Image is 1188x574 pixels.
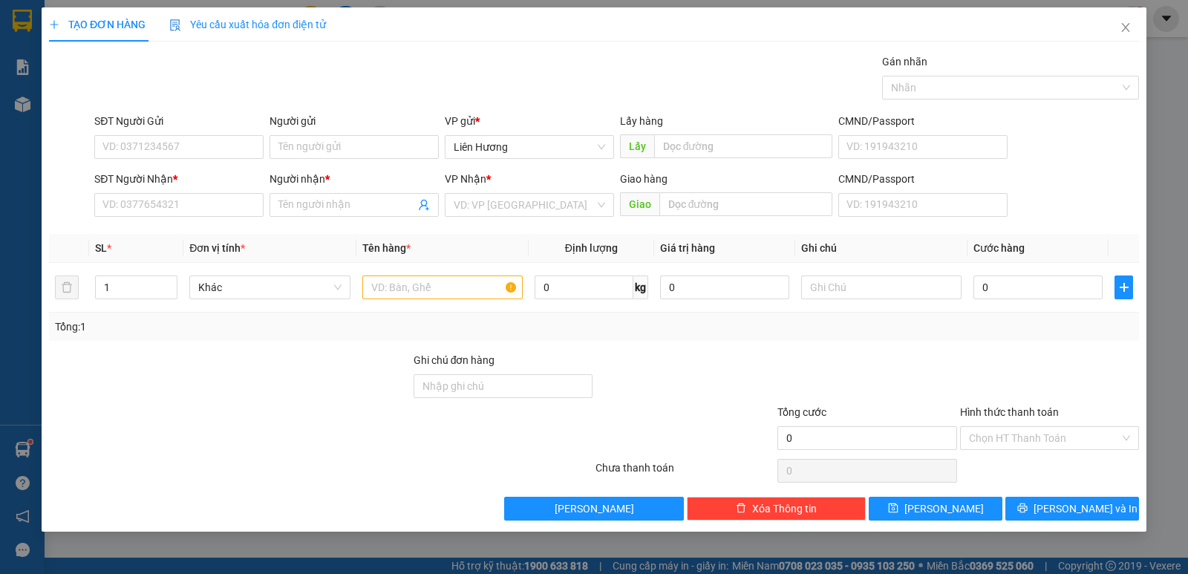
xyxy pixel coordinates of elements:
input: Dọc đường [654,134,833,158]
span: plus [49,19,59,30]
span: Cước hàng [973,242,1025,254]
span: Yêu cầu xuất hóa đơn điện tử [169,19,326,30]
span: plus [1115,281,1132,293]
span: Tổng cước [777,406,826,418]
button: deleteXóa Thông tin [687,497,866,521]
span: kg [633,275,648,299]
span: user-add [418,199,430,211]
span: Tên hàng [362,242,411,254]
span: Lấy hàng [620,115,663,127]
button: printer[PERSON_NAME] và In [1005,497,1139,521]
span: Giao hàng [620,173,668,185]
div: CMND/Passport [838,113,1008,129]
span: TẠO ĐƠN HÀNG [49,19,146,30]
input: 0 [660,275,789,299]
span: Khác [198,276,341,299]
div: Tổng: 1 [55,319,460,335]
span: Liên Hương [454,136,605,158]
span: VP Nhận [445,173,486,185]
button: plus [1114,275,1133,299]
label: Ghi chú đơn hàng [414,354,495,366]
img: icon [169,19,181,31]
button: [PERSON_NAME] [504,497,683,521]
th: Ghi chú [795,234,967,263]
div: Người nhận [270,171,439,187]
span: [PERSON_NAME] và In [1034,500,1138,517]
input: Ghi Chú [801,275,962,299]
span: Giao [620,192,659,216]
label: Hình thức thanh toán [960,406,1059,418]
input: VD: Bàn, Ghế [362,275,523,299]
div: VP gửi [445,113,614,129]
div: Chưa thanh toán [594,460,776,486]
input: Dọc đường [659,192,833,216]
span: [PERSON_NAME] [555,500,634,517]
button: delete [55,275,79,299]
span: Định lượng [565,242,618,254]
span: Xóa Thông tin [752,500,817,517]
input: Ghi chú đơn hàng [414,374,593,398]
span: Giá trị hàng [660,242,715,254]
div: CMND/Passport [838,171,1008,187]
div: Người gửi [270,113,439,129]
span: close [1120,22,1132,33]
div: SĐT Người Gửi [94,113,264,129]
span: Đơn vị tính [189,242,245,254]
span: Lấy [620,134,654,158]
label: Gán nhãn [882,56,927,68]
span: save [888,503,898,515]
span: [PERSON_NAME] [904,500,984,517]
span: delete [736,503,746,515]
span: SL [95,242,107,254]
button: Close [1105,7,1146,49]
div: SĐT Người Nhận [94,171,264,187]
span: printer [1017,503,1028,515]
button: save[PERSON_NAME] [869,497,1002,521]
